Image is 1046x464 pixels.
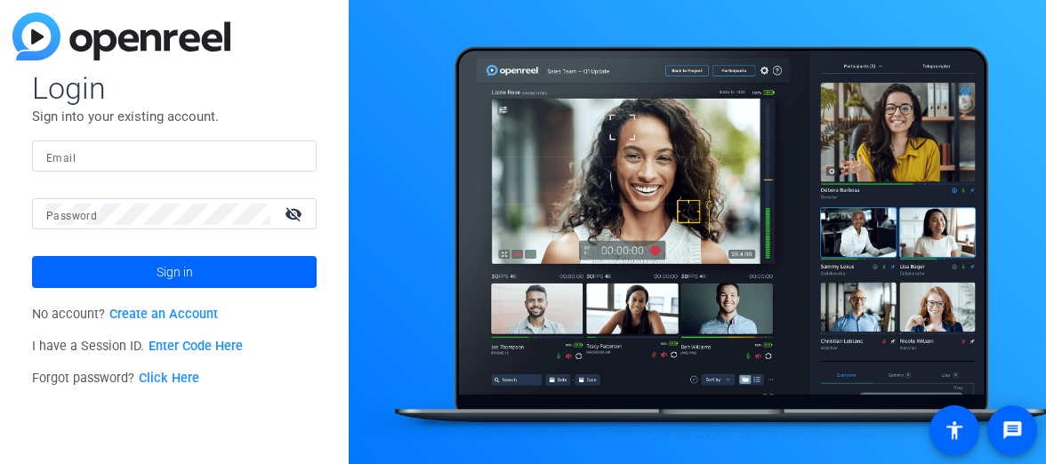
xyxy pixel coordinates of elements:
span: Login [32,69,317,107]
mat-label: Password [46,210,97,222]
p: Sign into your existing account. [32,107,317,126]
mat-icon: visibility_off [274,201,317,227]
span: Forgot password? [32,371,199,386]
mat-label: Email [46,152,76,164]
mat-icon: accessibility [944,420,965,441]
a: Click Here [139,371,199,386]
a: Create an Account [109,307,218,322]
a: Enter Code Here [149,339,243,354]
img: blue-gradient.svg [12,12,230,60]
span: I have a Session ID. [32,339,243,354]
span: No account? [32,307,218,322]
span: Sign in [157,250,193,294]
mat-icon: message [1002,420,1023,441]
input: Enter Email Address [46,146,302,167]
button: Sign in [32,256,317,288]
